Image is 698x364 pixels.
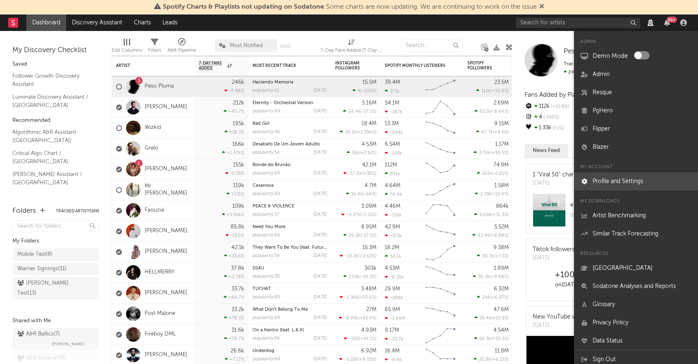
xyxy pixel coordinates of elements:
[474,150,509,155] div: ( )
[422,283,459,304] svg: Chart title
[116,63,178,68] div: Artist
[335,61,364,71] div: Instagram Followers
[231,307,244,312] div: 33.2k
[253,349,274,353] a: Underdog
[385,121,399,126] div: 13.3M
[422,200,459,221] svg: Chart title
[253,121,269,126] a: Bad Girl
[313,212,327,217] div: [DATE]
[362,80,376,85] div: 15.5M
[232,142,244,147] div: 166k
[128,14,157,31] a: Charts
[385,109,403,114] div: -287k
[529,270,605,280] div: +100k
[347,213,360,217] span: -4.27k
[491,275,507,279] span: +9.68 %
[385,162,397,168] div: 112M
[253,142,327,147] div: Desabafo De Um Jovem Adulto
[320,35,382,59] div: 7-Day Fans Added (7-Day Fans Added)
[253,101,313,105] a: Eternity - Orchestral Version
[313,130,327,134] div: [DATE]
[52,339,85,349] span: [PERSON_NAME]
[362,109,375,114] span: -57.1 %
[478,233,490,238] span: 42.4k
[253,287,327,291] div: TUCHAT
[343,233,376,238] div: ( )
[253,225,327,229] div: Need You More
[253,88,279,93] div: popularity: 61
[574,197,698,207] div: My Downloads
[574,162,698,172] div: My Account
[253,204,294,209] a: PEACE & VIOLENCE
[476,88,509,93] div: ( )
[401,39,463,52] input: Search...
[351,192,363,197] span: 16.4k
[66,14,128,31] a: Discovery Assistant
[481,89,491,93] span: 112k
[226,191,244,197] div: +131 %
[574,120,698,138] a: Flipper
[253,109,280,114] div: popularity: 69
[224,88,244,93] div: -0.98 %
[524,144,568,157] button: News Feed
[574,83,698,102] a: Resque
[482,171,492,176] span: 161k
[493,171,507,176] span: -6.81 %
[494,224,509,230] div: 5.52M
[473,274,509,279] div: ( )
[477,253,509,259] div: ( )
[145,104,187,111] a: [PERSON_NAME]
[224,274,244,279] div: +2.79 %
[12,116,99,126] div: Recommended
[17,250,52,259] div: Mobile Test ( 8 )
[422,138,459,159] svg: Chart title
[313,233,327,238] div: [DATE]
[340,253,376,259] div: ( )
[422,159,459,180] svg: Chart title
[17,278,76,298] div: [PERSON_NAME] Test ( 13 )
[385,233,402,238] div: -371k
[385,142,400,147] div: 6.54M
[533,171,650,179] div: 1 "Viral 50" chart added
[574,259,698,277] a: [GEOGRAPHIC_DATA]
[253,163,291,167] a: Bonde do Brunão
[253,142,320,147] a: Desabafo De Um Jovem Adulto
[533,245,589,254] div: Tiktok followers spike
[493,192,507,197] span: -10.4 %
[253,183,327,188] div: Casanova
[145,290,187,297] a: [PERSON_NAME]
[12,248,99,261] a: Mobile Test(8)
[253,121,327,126] div: Bad Girl
[233,121,244,126] div: 195k
[313,109,327,114] div: [DATE]
[231,224,244,230] div: 85.8k
[493,162,509,168] div: 74.9M
[478,275,490,279] span: 30.3k
[574,65,698,83] a: Admin
[362,89,375,93] span: -100 %
[664,19,670,26] button: 99+
[148,35,161,59] div: Filters
[253,233,280,238] div: popularity: 66
[313,171,327,176] div: [DATE]
[422,221,459,242] svg: Chart title
[357,130,375,135] span: +1.39k %
[17,264,67,274] div: Warner Signings ( 11 )
[163,4,537,10] span: : Some charts are now updating. We are continuing to work on the issue
[385,204,400,209] div: 4.46M
[145,124,161,131] a: Wizkid
[145,83,174,90] a: Peso Pluma
[253,307,308,312] a: What Don't Belong To Me
[112,35,142,59] div: Edit Columns
[574,172,698,190] a: Profile and Settings
[385,63,447,68] div: Spotify Monthly Listeners
[12,191,91,208] a: Spotify Track Velocity Chart / [GEOGRAPHIC_DATA]
[349,275,360,279] span: 1.52k
[385,171,400,176] div: 831k
[574,277,698,295] a: Sodatone Analyses and Reports
[422,118,459,138] svg: Chart title
[362,213,375,217] span: -7.15 %
[385,254,401,259] div: 54.1k
[362,245,376,250] div: 15.3M
[232,80,244,85] div: 246k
